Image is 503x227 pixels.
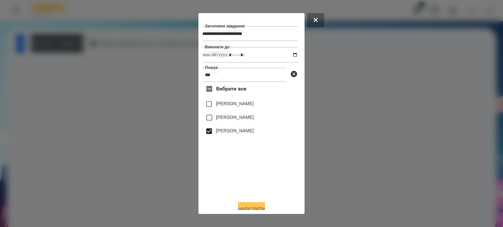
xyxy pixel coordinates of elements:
label: Виконати до [205,43,230,51]
label: [PERSON_NAME] [216,127,254,134]
label: [PERSON_NAME] [216,114,254,121]
label: [PERSON_NAME] [216,100,254,107]
label: Заголовок завдання [205,22,244,30]
label: Пошук [205,64,218,72]
button: Надіслати [238,202,265,217]
span: Вибрати все [216,85,247,93]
